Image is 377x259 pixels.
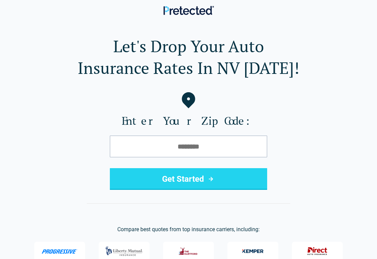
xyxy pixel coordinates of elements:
img: The Hartford [175,244,202,258]
p: Compare best quotes from top insurance carriers, including: [11,225,366,234]
h1: Let's Drop Your Auto Insurance Rates In NV [DATE]! [11,35,366,79]
img: Kemper [239,244,266,258]
button: Get Started [110,168,267,190]
img: Pretected [163,6,214,15]
img: Progressive [42,249,78,254]
img: Direct General [304,244,331,258]
label: Enter Your Zip Code: [11,114,366,127]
